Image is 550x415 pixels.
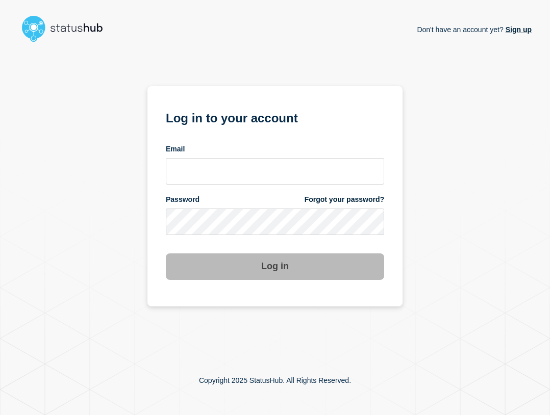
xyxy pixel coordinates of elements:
input: email input [166,158,384,185]
p: Don't have an account yet? [417,17,532,42]
h1: Log in to your account [166,108,384,126]
a: Forgot your password? [305,195,384,204]
p: Copyright 2025 StatusHub. All Rights Reserved. [199,376,351,384]
a: Sign up [504,25,532,34]
img: StatusHub logo [18,12,115,45]
span: Password [166,195,199,204]
input: password input [166,209,384,235]
button: Log in [166,253,384,280]
span: Email [166,144,185,154]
